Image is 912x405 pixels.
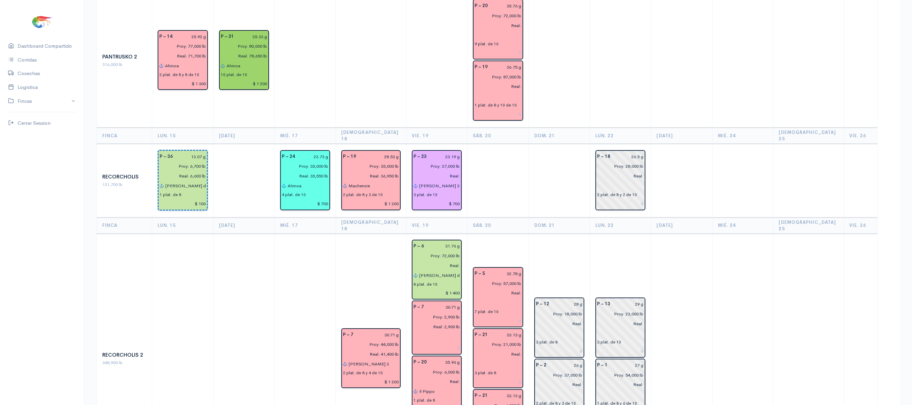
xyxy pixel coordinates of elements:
span: 131,700 lb [102,182,123,187]
div: 2 plat. de 8 y 3 de 10 [343,192,383,198]
div: P – 18 [593,152,614,162]
input: estimadas [156,162,206,171]
th: Lun. 22 [590,217,651,234]
input: g [428,302,460,312]
input: $ [413,199,460,209]
input: pescadas [471,82,521,92]
input: g [551,360,583,370]
input: pescadas [593,319,644,329]
input: g [492,330,521,340]
input: pescadas [471,349,521,359]
div: P – 21 [471,391,492,401]
th: Vie. 19 [406,127,467,144]
th: [DATE] [651,127,712,144]
input: $ [413,288,460,298]
div: 3 plat. de 8 [475,370,496,376]
th: Dom. 21 [529,217,590,234]
div: 8 plat. de 10 [413,281,437,287]
th: Lun. 15 [152,127,214,144]
div: P – 6 [409,241,428,251]
input: g [177,32,206,42]
div: Piscina: 13 Peso: 29 g Libras Proy: 23,000 lb Empacadora: Sin asignar Plataformas: 3 plat. de 10 [595,297,645,358]
div: Piscina: 19 Peso: 28.53 g Libras Proy: 35,000 lb Libras Reales: 36,950 lb Rendimiento: 105.6% Emp... [341,150,400,210]
div: Piscina: 23 Peso: 23.19 g Libras Proy: 27,000 lb Empacadora: Songa Gabarra: Shakira 3 Plataformas... [412,150,462,210]
th: Vie. 19 [406,217,467,234]
div: Piscina: 31 Peso: 25.33 g Libras Proy: 80,000 lb Libras Reales: 78,650 lb Rendimiento: 98.3% Empa... [219,30,269,90]
input: g [553,299,583,309]
th: [DATE] [213,127,274,144]
input: pescadas [532,319,583,329]
div: Pantrusko 2 [102,53,146,61]
input: estimadas [471,279,521,288]
div: P – 20 [409,357,431,367]
input: estimadas [471,11,521,21]
input: g [492,62,521,72]
div: 2 plat. de 8 y 4 de 10 [343,370,383,376]
input: $ [597,346,644,356]
div: Piscina: 6 Peso: 31.76 g Libras Proy: 72,000 lb Empacadora: Total Seafood Gabarra: Gloria del Roc... [412,240,462,300]
th: Dom. 21 [529,127,590,144]
input: pescadas [155,51,206,61]
input: $ [413,343,460,353]
div: P – 31 [217,32,238,42]
input: g [238,32,267,42]
div: P – 7 [409,302,428,312]
th: Lun. 15 [152,217,214,234]
input: estimadas [217,41,267,51]
div: P – 7 [339,330,357,340]
th: [DEMOGRAPHIC_DATA] 25 [773,217,843,234]
input: pescadas [339,349,399,359]
th: Vie. 26 [843,127,877,144]
th: Mié. 17 [274,127,336,144]
input: pescadas [409,377,460,387]
input: pescadas [593,380,644,390]
input: $ [475,316,521,326]
input: $ [343,199,399,209]
div: P – 20 [471,1,492,11]
input: estimadas [593,370,644,380]
input: g [431,357,460,367]
input: $ [221,79,267,89]
th: [DEMOGRAPHIC_DATA] 18 [336,127,406,144]
th: Lun. 22 [590,127,651,144]
th: [DEMOGRAPHIC_DATA] 18 [336,217,406,234]
input: $ [475,377,521,387]
span: 316,000 lb [102,62,123,67]
th: Vie. 26 [843,217,877,234]
input: estimadas [339,162,399,171]
input: estimadas [593,309,644,319]
th: [DEMOGRAPHIC_DATA] 25 [773,127,843,144]
div: P – 19 [339,152,360,162]
div: Piscina: 21 Peso: 33.13 g Libras Proy: 21,000 lb Empacadora: Promarisco Plataformas: 3 plat. de 8 [473,328,523,388]
div: 10 plat. de 10 [221,72,247,78]
div: 7 plat. de 10 [475,309,499,315]
div: P – 21 [471,330,492,340]
input: g [431,152,460,162]
input: g [299,152,328,162]
input: $ [536,346,583,356]
div: Piscina: 19 Peso: 36.75 g Libras Proy: 87,000 lb Empacadora: Promarisco Plataformas: 1 plat. de 8... [473,61,523,121]
input: estimadas [339,339,399,349]
div: P – 14 [155,32,177,42]
input: g [357,330,399,340]
input: $ [343,377,399,387]
input: estimadas [409,251,460,261]
input: g [360,152,399,162]
input: pescadas [532,380,583,390]
input: g [612,360,644,370]
th: Mié. 24 [712,217,773,234]
div: P – 12 [532,299,553,309]
div: Piscina: 36 Tipo: Raleo Peso: 13.07 g Libras Proy: 6,700 lb Libras Reales: 6,600 lb Rendimiento: ... [158,150,208,211]
input: g [177,152,206,162]
th: Sáb. 20 [467,127,529,144]
div: P – 2 [532,360,551,370]
div: P – 5 [471,269,489,279]
input: pescadas [409,322,460,332]
input: pescadas [409,261,460,270]
div: P – 36 [156,152,177,162]
div: 3 plat. de 10 [597,339,621,345]
input: pescadas [217,51,267,61]
div: P – 23 [409,152,431,162]
input: estimadas [409,162,460,171]
input: g [492,1,521,11]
